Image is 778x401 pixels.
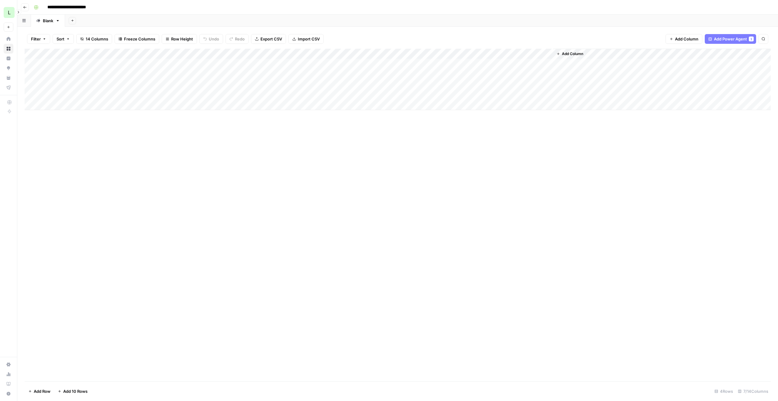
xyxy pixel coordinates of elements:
[4,44,13,54] a: Browse
[4,73,13,83] a: Your Data
[712,386,735,396] div: 4 Rows
[43,18,53,24] div: Blank
[4,54,13,63] a: Insights
[31,15,65,27] a: Blank
[714,36,747,42] span: Add Power Agent
[199,34,223,44] button: Undo
[86,36,108,42] span: 14 Columns
[25,386,54,396] button: Add Row
[675,36,698,42] span: Add Column
[162,34,197,44] button: Row Height
[749,37,754,41] div: 1
[53,34,74,44] button: Sort
[225,34,249,44] button: Redo
[235,36,245,42] span: Redo
[4,369,13,379] a: Usage
[8,9,11,16] span: L
[4,34,13,44] a: Home
[666,34,702,44] button: Add Column
[750,37,752,41] span: 1
[209,36,219,42] span: Undo
[124,36,155,42] span: Freeze Columns
[4,63,13,73] a: Opportunities
[4,379,13,389] a: Learning Hub
[562,51,583,57] span: Add Column
[4,5,13,20] button: Workspace: Later
[705,34,756,44] button: Add Power Agent1
[34,388,50,394] span: Add Row
[4,360,13,369] a: Settings
[57,36,64,42] span: Sort
[31,36,41,42] span: Filter
[554,50,586,58] button: Add Column
[76,34,112,44] button: 14 Columns
[115,34,159,44] button: Freeze Columns
[54,386,91,396] button: Add 10 Rows
[4,389,13,399] button: Help + Support
[251,34,286,44] button: Export CSV
[260,36,282,42] span: Export CSV
[298,36,320,42] span: Import CSV
[4,83,13,92] a: Flightpath
[171,36,193,42] span: Row Height
[27,34,50,44] button: Filter
[735,386,771,396] div: 7/14 Columns
[63,388,88,394] span: Add 10 Rows
[288,34,324,44] button: Import CSV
